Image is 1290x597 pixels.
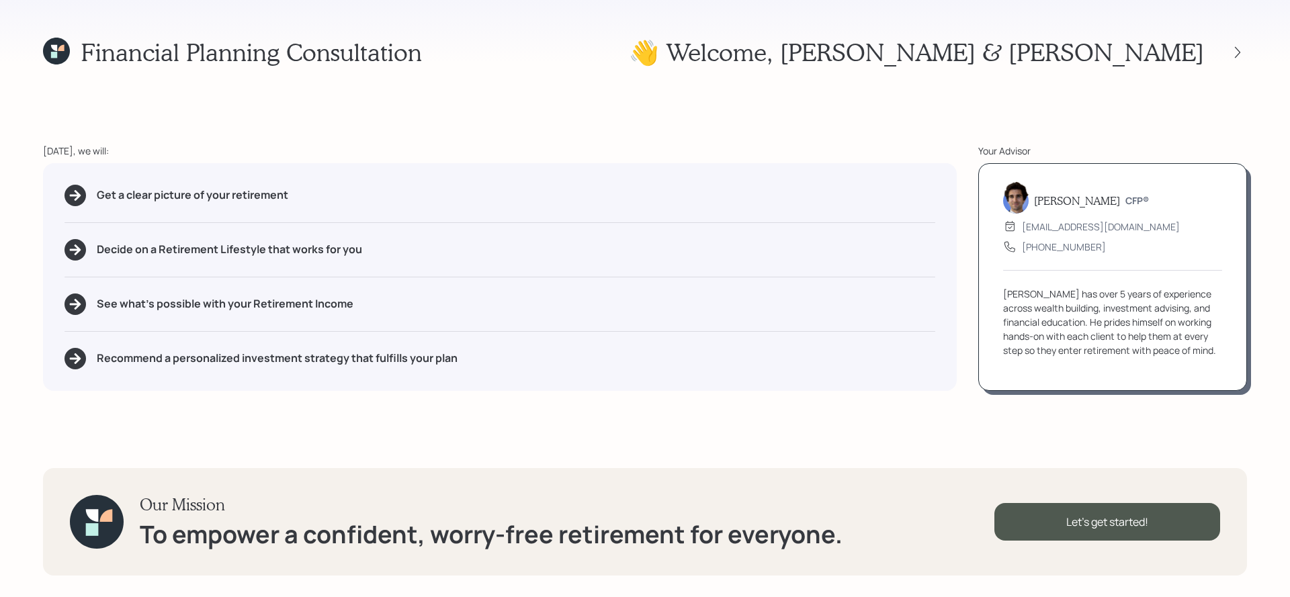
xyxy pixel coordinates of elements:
h1: Financial Planning Consultation [81,38,422,66]
div: [PHONE_NUMBER] [1022,240,1106,254]
img: harrison-schaefer-headshot-2.png [1003,181,1029,214]
h3: Our Mission [140,495,843,514]
h5: See what's possible with your Retirement Income [97,297,353,310]
div: [PERSON_NAME] has over 5 years of experience across wealth building, investment advising, and fin... [1003,287,1222,357]
div: [DATE], we will: [43,144,957,158]
h1: 👋 Welcome , [PERSON_NAME] & [PERSON_NAME] [629,38,1204,66]
h1: To empower a confident, worry-free retirement for everyone. [140,520,843,549]
div: [EMAIL_ADDRESS][DOMAIN_NAME] [1022,220,1180,234]
div: Let's get started! [994,503,1220,541]
h5: Get a clear picture of your retirement [97,189,288,201]
h5: Decide on a Retirement Lifestyle that works for you [97,243,362,256]
h5: Recommend a personalized investment strategy that fulfills your plan [97,352,458,365]
h6: CFP® [1125,195,1149,207]
div: Your Advisor [978,144,1247,158]
h5: [PERSON_NAME] [1034,194,1120,207]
